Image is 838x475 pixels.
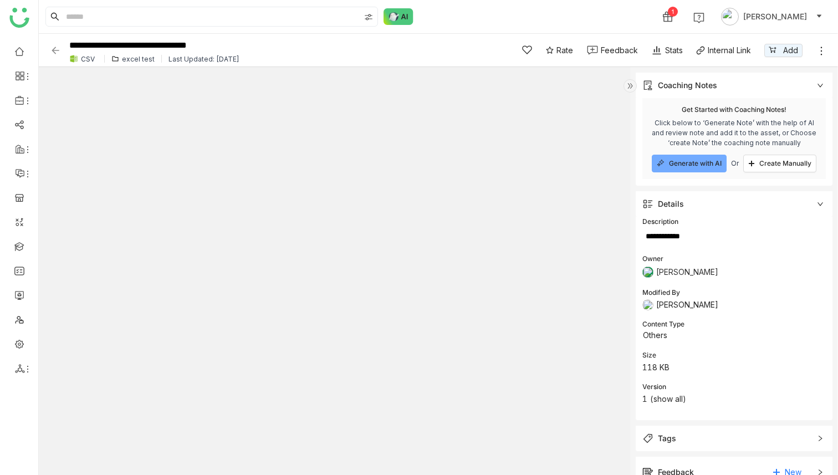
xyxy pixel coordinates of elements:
button: [PERSON_NAME] [719,8,825,25]
img: avatar [721,8,739,25]
div: Internal Link [708,44,751,56]
a: show all [653,394,683,404]
span: Generate with AI [669,159,722,168]
div: Last Updated: [DATE] [168,55,239,63]
img: stats.svg [651,45,662,56]
div: Version [642,382,826,392]
nz-select-item: Others [643,327,764,344]
span: Rate [556,44,573,56]
img: ask-buddy-normal.svg [384,8,413,25]
div: 1 [668,7,678,17]
div: Tags [636,426,832,451]
img: search-type.svg [364,13,373,22]
img: back [50,45,61,56]
div: Content Type [642,319,826,330]
div: Modified By [642,288,826,298]
button: Create Manually [743,155,816,172]
div: Tags [658,432,676,445]
div: Size [642,350,826,361]
img: logo [9,8,29,28]
div: 118 KB [642,362,826,373]
img: 684a9c4cde261c4b36a3dad4 [642,267,653,278]
div: Stats [651,44,683,56]
span: Add [783,44,798,57]
div: Details [636,191,832,217]
div: Owner [642,254,826,264]
div: Click below to ‘Generate Note’ with the help of AI and review note and add it to the asset, or Ch... [649,118,819,148]
div: Description [642,217,826,227]
span: [PERSON_NAME] [656,267,718,277]
div: Coaching Notes [658,79,717,91]
img: 684a9c4cde261c4b36a3dad4 [642,299,653,310]
div: excel test [122,55,155,63]
div: Details [658,198,684,210]
img: feedback-1.svg [587,45,598,55]
div: Get Started with Coaching Notes! [682,105,786,115]
button: Add [764,44,803,57]
span: ( ) [650,394,686,405]
div: CSV [81,55,95,63]
div: Coaching Notes [636,73,832,98]
span: Or [731,159,739,168]
img: folder.svg [111,55,119,63]
img: csv.svg [69,54,78,63]
button: Generate with AI [652,155,727,172]
span: [PERSON_NAME] [743,11,807,23]
div: 1 [642,394,826,405]
span: Create Manually [759,159,811,168]
div: [PERSON_NAME] [642,299,826,310]
img: help.svg [693,12,704,23]
div: Feedback [601,44,638,56]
